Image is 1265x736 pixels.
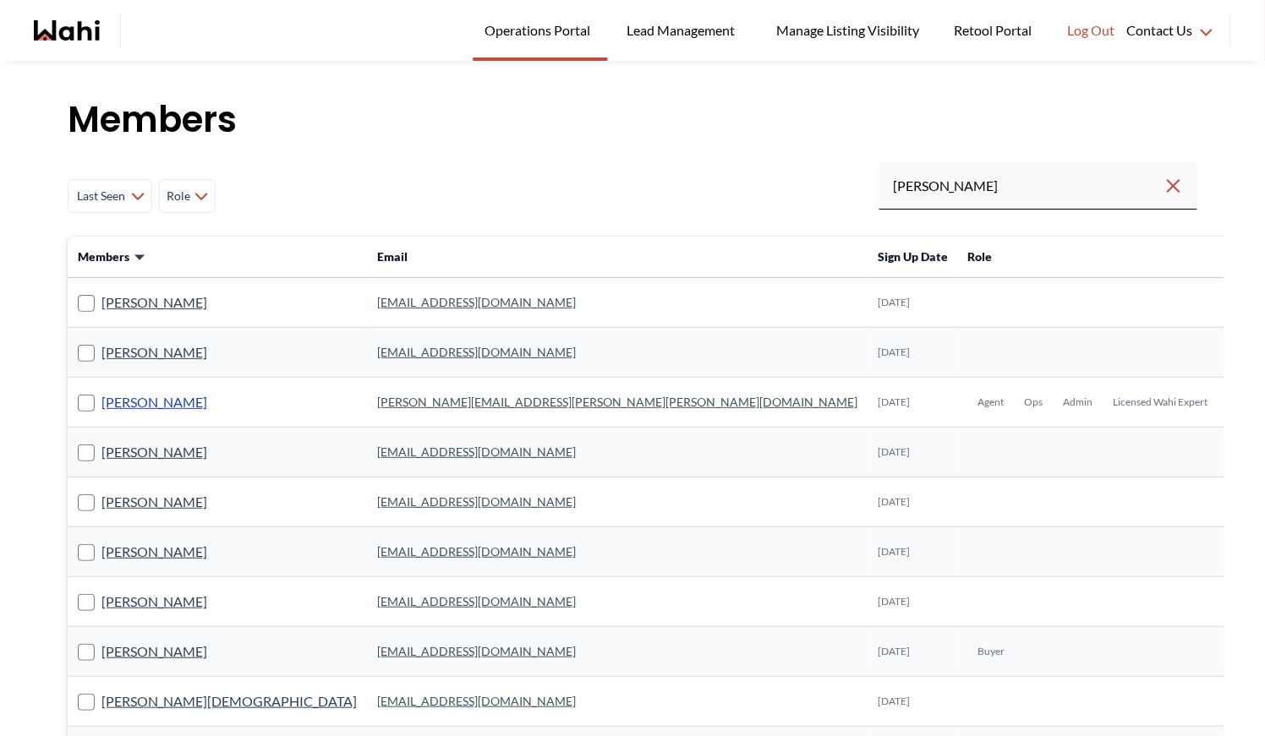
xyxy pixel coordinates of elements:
a: [PERSON_NAME] [101,341,207,363]
span: Manage Listing Visibility [771,19,924,41]
button: Clear search [1164,171,1184,201]
a: [PERSON_NAME] [101,391,207,413]
a: [PERSON_NAME] [101,541,207,563]
td: [DATE] [868,477,958,527]
input: Search input [893,171,1164,201]
span: Ops [1025,395,1043,409]
span: Admin [1064,395,1093,409]
td: [DATE] [868,577,958,627]
a: [EMAIL_ADDRESS][DOMAIN_NAME] [377,594,576,608]
a: [PERSON_NAME] [101,591,207,613]
span: Role [167,181,191,211]
span: Agent [978,395,1005,409]
span: Role [968,249,993,264]
a: [PERSON_NAME][DEMOGRAPHIC_DATA] [101,690,357,712]
a: [EMAIL_ADDRESS][DOMAIN_NAME] [377,494,576,509]
a: [EMAIL_ADDRESS][DOMAIN_NAME] [377,544,576,559]
span: Last Seen [75,181,128,211]
span: Members [78,248,129,265]
a: [EMAIL_ADDRESS][DOMAIN_NAME] [377,444,576,459]
a: [EMAIL_ADDRESS][DOMAIN_NAME] [377,694,576,708]
span: Sign Up Date [878,249,948,264]
td: [DATE] [868,428,958,477]
a: [EMAIL_ADDRESS][DOMAIN_NAME] [377,345,576,359]
a: [PERSON_NAME] [101,292,207,313]
span: Licensed Wahi Expert [1114,395,1208,409]
a: [EMAIL_ADDRESS][DOMAIN_NAME] [377,295,576,309]
span: Log Out [1068,19,1115,41]
td: [DATE] [868,677,958,727]
a: [EMAIL_ADDRESS][DOMAIN_NAME] [377,644,576,658]
td: [DATE] [868,527,958,577]
a: Wahi homepage [34,20,100,41]
td: [DATE] [868,378,958,428]
span: Email [377,249,408,264]
a: [PERSON_NAME][EMAIL_ADDRESS][PERSON_NAME][PERSON_NAME][DOMAIN_NAME] [377,395,857,409]
td: [DATE] [868,328,958,378]
a: [PERSON_NAME] [101,641,207,662]
span: Retool Portal [955,19,1038,41]
h1: Members [68,95,1197,145]
span: Buyer [978,645,1005,658]
a: [PERSON_NAME] [101,441,207,463]
td: [DATE] [868,278,958,328]
span: Operations Portal [485,19,596,41]
td: [DATE] [868,627,958,677]
button: Members [78,248,146,265]
a: [PERSON_NAME] [101,491,207,513]
span: Lead Management [627,19,741,41]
